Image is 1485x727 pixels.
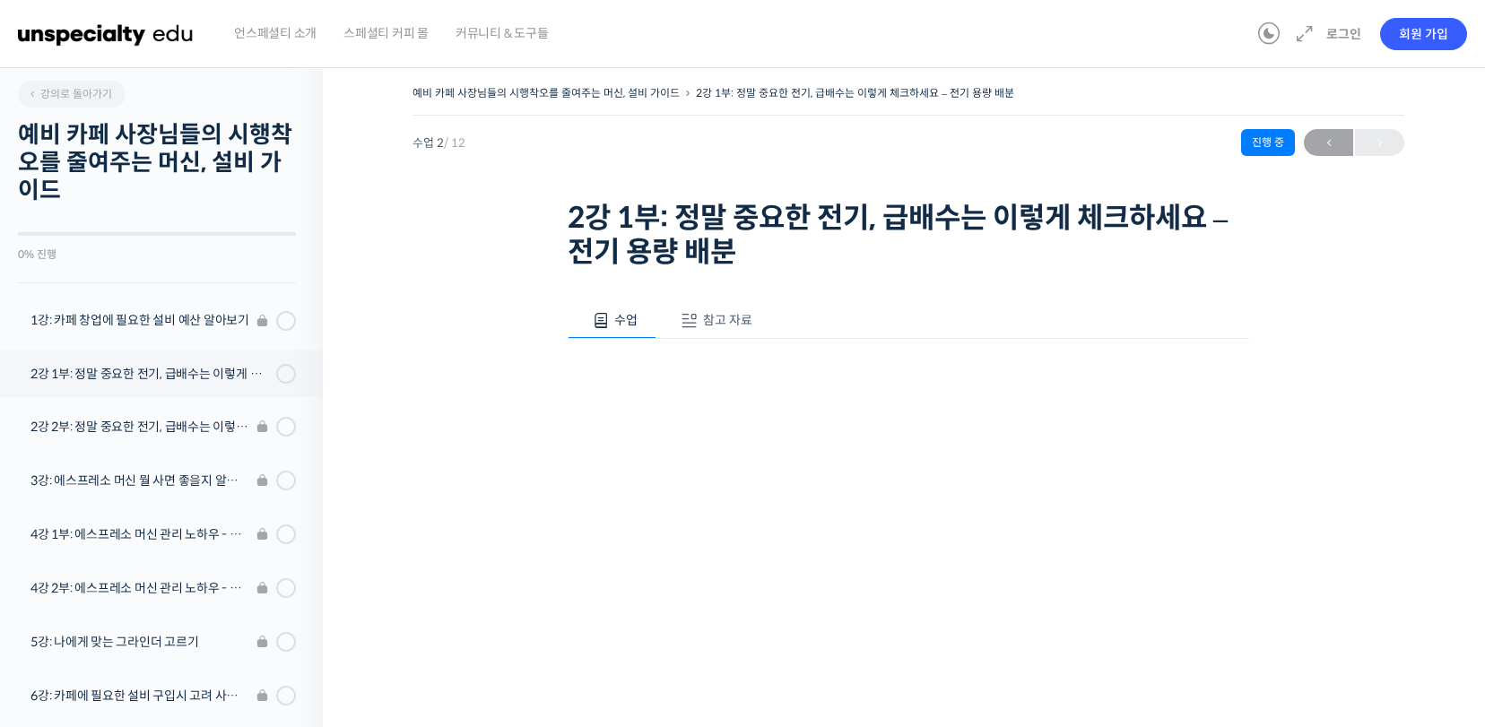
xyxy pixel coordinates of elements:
a: 예비 카페 사장님들의 시행착오를 줄여주는 머신, 설비 가이드 [412,86,680,100]
a: 강의로 돌아가기 [18,81,126,108]
a: ←이전 [1304,129,1353,156]
span: ← [1304,131,1353,155]
a: 2강 1부: 정말 중요한 전기, 급배수는 이렇게 체크하세요 – 전기 용량 배분 [696,86,1014,100]
a: 회원 가입 [1380,18,1467,50]
span: / 12 [444,135,465,151]
div: 진행 중 [1241,129,1295,156]
span: 수업 [614,312,638,328]
a: 로그인 [1316,13,1372,55]
div: 0% 진행 [18,249,296,260]
span: 수업 2 [412,137,465,149]
h2: 예비 카페 사장님들의 시행착오를 줄여주는 머신, 설비 가이드 [18,121,296,205]
span: 참고 자료 [703,312,752,328]
h1: 2강 1부: 정말 중요한 전기, 급배수는 이렇게 체크하세요 – 전기 용량 배분 [568,201,1249,270]
div: 2강 1부: 정말 중요한 전기, 급배수는 이렇게 체크하세요 - 전기 용량 배분 [30,364,271,384]
span: 강의로 돌아가기 [27,87,112,100]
